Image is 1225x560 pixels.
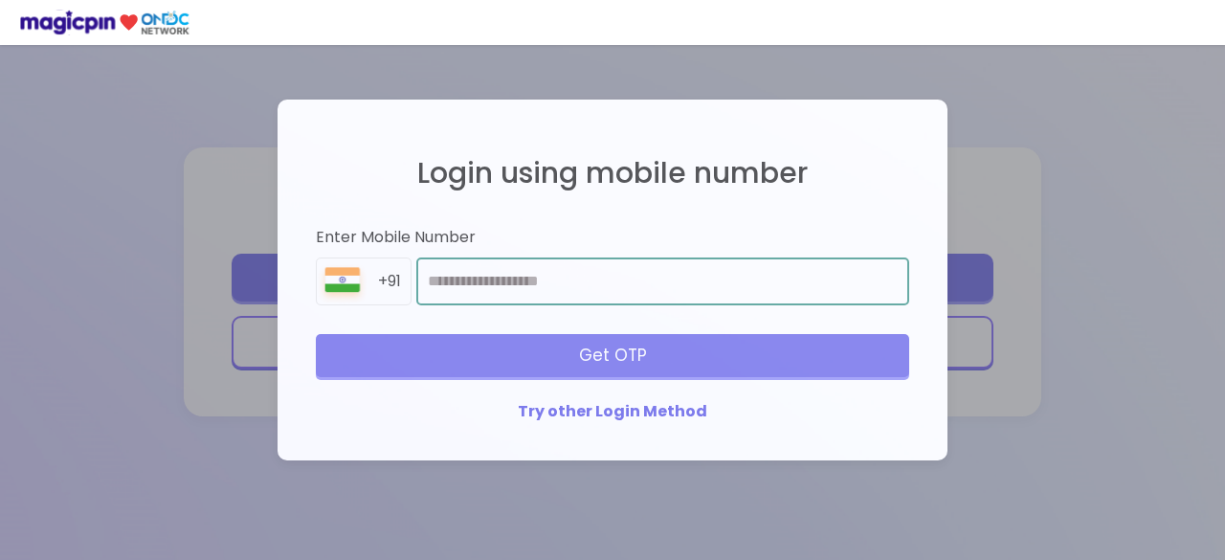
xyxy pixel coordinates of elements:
[316,157,909,189] h2: Login using mobile number
[316,227,909,249] div: Enter Mobile Number
[316,401,909,423] div: Try other Login Method
[317,263,368,304] img: 8BGLRPwvQ+9ZgAAAAASUVORK5CYII=
[19,10,189,35] img: ondc-logo-new-small.8a59708e.svg
[378,271,411,293] div: +91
